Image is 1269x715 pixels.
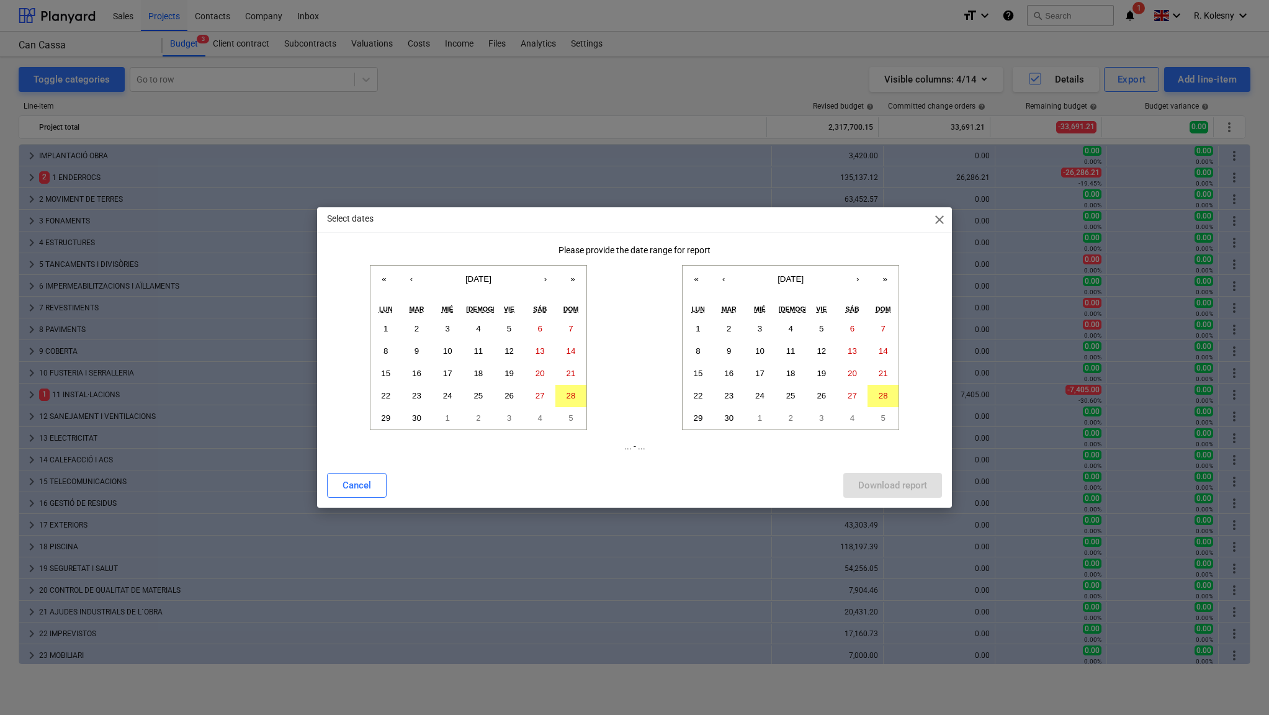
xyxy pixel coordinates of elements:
abbr: lunes [691,305,705,313]
abbr: 7 de septiembre de 2025 [881,324,885,333]
abbr: 8 de septiembre de 2025 [383,346,388,356]
abbr: 26 de septiembre de 2025 [817,391,826,400]
button: ‹ [398,266,425,293]
span: [DATE] [465,274,491,284]
button: 8 de septiembre de 2025 [683,340,714,362]
div: Cancel [343,477,371,493]
abbr: 12 de septiembre de 2025 [504,346,514,356]
button: 12 de septiembre de 2025 [806,340,837,362]
button: 16 de septiembre de 2025 [714,362,745,385]
abbr: jueves [778,305,853,313]
button: 1 de septiembre de 2025 [370,318,401,340]
button: 29 de septiembre de 2025 [370,407,401,429]
abbr: sábado [845,305,859,313]
button: 18 de septiembre de 2025 [775,362,806,385]
button: 1 de septiembre de 2025 [683,318,714,340]
abbr: 9 de septiembre de 2025 [727,346,731,356]
button: 3 de octubre de 2025 [806,407,837,429]
abbr: 10 de septiembre de 2025 [443,346,452,356]
button: 6 de septiembre de 2025 [524,318,555,340]
abbr: 2 de octubre de 2025 [788,413,792,423]
abbr: miércoles [442,305,454,313]
button: 24 de septiembre de 2025 [432,385,463,407]
button: 28 de septiembre de 2025 [555,385,586,407]
abbr: 6 de septiembre de 2025 [850,324,854,333]
abbr: martes [409,305,424,313]
abbr: 5 de octubre de 2025 [568,413,573,423]
button: 18 de septiembre de 2025 [463,362,494,385]
abbr: 6 de septiembre de 2025 [538,324,542,333]
abbr: viernes [816,305,827,313]
abbr: 21 de septiembre de 2025 [879,369,888,378]
button: 27 de septiembre de 2025 [524,385,555,407]
abbr: 4 de octubre de 2025 [538,413,542,423]
abbr: 28 de septiembre de 2025 [567,391,576,400]
button: 6 de septiembre de 2025 [837,318,868,340]
button: Cancel [327,473,387,498]
button: 1 de octubre de 2025 [432,407,463,429]
abbr: domingo [563,305,579,313]
button: 2 de septiembre de 2025 [714,318,745,340]
abbr: 27 de septiembre de 2025 [536,391,545,400]
abbr: 23 de septiembre de 2025 [724,391,733,400]
button: 30 de septiembre de 2025 [401,407,433,429]
abbr: 15 de septiembre de 2025 [381,369,390,378]
button: ‹ [710,266,737,293]
button: 23 de septiembre de 2025 [401,385,433,407]
abbr: 14 de septiembre de 2025 [567,346,576,356]
button: 17 de septiembre de 2025 [745,362,776,385]
button: 17 de septiembre de 2025 [432,362,463,385]
button: 4 de octubre de 2025 [524,407,555,429]
abbr: 15 de septiembre de 2025 [694,369,703,378]
abbr: 25 de septiembre de 2025 [786,391,796,400]
abbr: jueves [466,305,540,313]
abbr: 30 de septiembre de 2025 [412,413,421,423]
button: 12 de septiembre de 2025 [494,340,525,362]
button: 2 de octubre de 2025 [463,407,494,429]
abbr: 25 de septiembre de 2025 [473,391,483,400]
abbr: 1 de septiembre de 2025 [696,324,700,333]
div: Please provide the date range for report [327,245,942,255]
abbr: 26 de septiembre de 2025 [504,391,514,400]
abbr: 1 de septiembre de 2025 [383,324,388,333]
button: 10 de septiembre de 2025 [745,340,776,362]
abbr: 19 de septiembre de 2025 [817,369,826,378]
abbr: 13 de septiembre de 2025 [848,346,857,356]
button: 7 de septiembre de 2025 [868,318,899,340]
button: 28 de septiembre de 2025 [868,385,899,407]
button: 3 de septiembre de 2025 [432,318,463,340]
button: 16 de septiembre de 2025 [401,362,433,385]
abbr: 20 de septiembre de 2025 [848,369,857,378]
button: [DATE] [425,266,532,293]
abbr: 16 de septiembre de 2025 [412,369,421,378]
abbr: 17 de septiembre de 2025 [443,369,452,378]
button: 27 de septiembre de 2025 [837,385,868,407]
abbr: 9 de septiembre de 2025 [415,346,419,356]
abbr: 5 de septiembre de 2025 [819,324,823,333]
abbr: 7 de septiembre de 2025 [568,324,573,333]
abbr: viernes [504,305,514,313]
button: 4 de septiembre de 2025 [463,318,494,340]
button: 30 de septiembre de 2025 [714,407,745,429]
button: 14 de septiembre de 2025 [868,340,899,362]
abbr: 24 de septiembre de 2025 [443,391,452,400]
button: 26 de septiembre de 2025 [494,385,525,407]
button: « [370,266,398,293]
abbr: 1 de octubre de 2025 [758,413,762,423]
abbr: 28 de septiembre de 2025 [879,391,888,400]
iframe: Chat Widget [1207,655,1269,715]
button: » [871,266,899,293]
button: › [532,266,559,293]
abbr: 11 de septiembre de 2025 [786,346,796,356]
abbr: 21 de septiembre de 2025 [567,369,576,378]
button: 21 de septiembre de 2025 [555,362,586,385]
button: 2 de octubre de 2025 [775,407,806,429]
button: 20 de septiembre de 2025 [524,362,555,385]
abbr: 4 de septiembre de 2025 [788,324,792,333]
button: 13 de septiembre de 2025 [837,340,868,362]
button: 1 de octubre de 2025 [745,407,776,429]
button: 7 de septiembre de 2025 [555,318,586,340]
button: 2 de septiembre de 2025 [401,318,433,340]
span: [DATE] [778,274,804,284]
abbr: sábado [533,305,547,313]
